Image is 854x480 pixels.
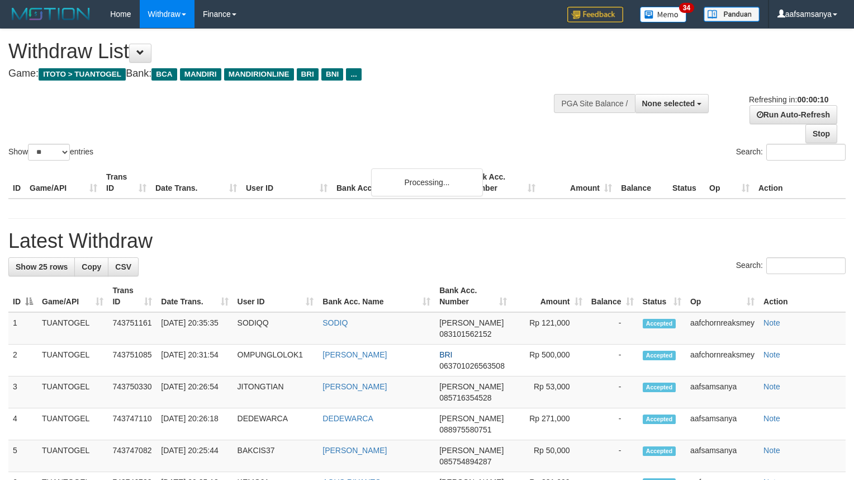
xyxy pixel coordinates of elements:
[151,167,241,199] th: Date Trans.
[156,345,233,377] td: [DATE] 20:31:54
[233,408,319,440] td: DEDEWARCA
[37,345,108,377] td: TUANTOGEL
[640,7,687,22] img: Button%20Memo.svg
[37,377,108,408] td: TUANTOGEL
[156,312,233,345] td: [DATE] 20:35:35
[587,440,638,472] td: -
[686,345,759,377] td: aafchornreaksmey
[39,68,126,81] span: ITOTO > TUANTOGEL
[704,7,760,22] img: panduan.png
[156,280,233,312] th: Date Trans.: activate to sort column ascending
[797,95,828,104] strong: 00:00:10
[439,425,491,434] span: Copy 088975580751 to clipboard
[763,446,780,455] a: Note
[439,446,504,455] span: [PERSON_NAME]
[554,94,634,113] div: PGA Site Balance /
[233,377,319,408] td: JITONGTIAN
[439,350,452,359] span: BRI
[754,167,846,199] th: Action
[540,167,616,199] th: Amount
[156,377,233,408] td: [DATE] 20:26:54
[643,351,676,360] span: Accepted
[8,280,37,312] th: ID: activate to sort column descending
[8,312,37,345] td: 1
[233,312,319,345] td: SODIQQ
[763,318,780,327] a: Note
[643,415,676,424] span: Accepted
[108,408,156,440] td: 743747110
[439,318,504,327] span: [PERSON_NAME]
[511,280,587,312] th: Amount: activate to sort column ascending
[439,330,491,338] span: Copy 083101562152 to clipboard
[749,95,828,104] span: Refreshing in:
[435,280,511,312] th: Bank Acc. Number: activate to sort column ascending
[587,377,638,408] td: -
[37,280,108,312] th: Game/API: activate to sort column ascending
[736,257,846,274] label: Search:
[511,408,587,440] td: Rp 271,000
[635,94,709,113] button: None selected
[587,280,638,312] th: Balance: activate to sort column ascending
[511,440,587,472] td: Rp 50,000
[8,68,558,79] h4: Game: Bank:
[439,361,505,370] span: Copy 063701026563508 to clipboard
[108,280,156,312] th: Trans ID: activate to sort column ascending
[321,68,343,81] span: BNI
[8,257,75,276] a: Show 25 rows
[37,440,108,472] td: TUANTOGEL
[332,167,463,199] th: Bank Acc. Name
[686,312,759,345] td: aafchornreaksmey
[8,345,37,377] td: 2
[763,414,780,423] a: Note
[108,440,156,472] td: 743747082
[759,280,846,312] th: Action
[322,350,387,359] a: [PERSON_NAME]
[8,440,37,472] td: 5
[37,312,108,345] td: TUANTOGEL
[25,167,102,199] th: Game/API
[108,377,156,408] td: 743750330
[705,167,754,199] th: Op
[439,393,491,402] span: Copy 085716354528 to clipboard
[74,257,108,276] a: Copy
[686,408,759,440] td: aafsamsanya
[108,257,139,276] a: CSV
[766,144,846,161] input: Search:
[439,457,491,466] span: Copy 085754894287 to clipboard
[224,68,294,81] span: MANDIRIONLINE
[233,345,319,377] td: OMPUNGLOLOK1
[805,124,837,143] a: Stop
[763,382,780,391] a: Note
[643,383,676,392] span: Accepted
[82,262,101,271] span: Copy
[318,280,435,312] th: Bank Acc. Name: activate to sort column ascending
[322,414,373,423] a: DEDEWARCA
[241,167,332,199] th: User ID
[297,68,319,81] span: BRI
[616,167,668,199] th: Balance
[8,6,93,22] img: MOTION_logo.png
[322,446,387,455] a: [PERSON_NAME]
[567,7,623,22] img: Feedback.jpg
[463,167,540,199] th: Bank Acc. Number
[439,414,504,423] span: [PERSON_NAME]
[686,280,759,312] th: Op: activate to sort column ascending
[736,144,846,161] label: Search:
[686,377,759,408] td: aafsamsanya
[749,105,837,124] a: Run Auto-Refresh
[8,167,25,199] th: ID
[587,312,638,345] td: -
[102,167,151,199] th: Trans ID
[346,68,361,81] span: ...
[587,408,638,440] td: -
[322,318,348,327] a: SODIQ
[156,440,233,472] td: [DATE] 20:25:44
[156,408,233,440] td: [DATE] 20:26:18
[511,377,587,408] td: Rp 53,000
[28,144,70,161] select: Showentries
[643,319,676,328] span: Accepted
[8,230,846,252] h1: Latest Withdraw
[151,68,177,81] span: BCA
[108,345,156,377] td: 743751085
[439,382,504,391] span: [PERSON_NAME]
